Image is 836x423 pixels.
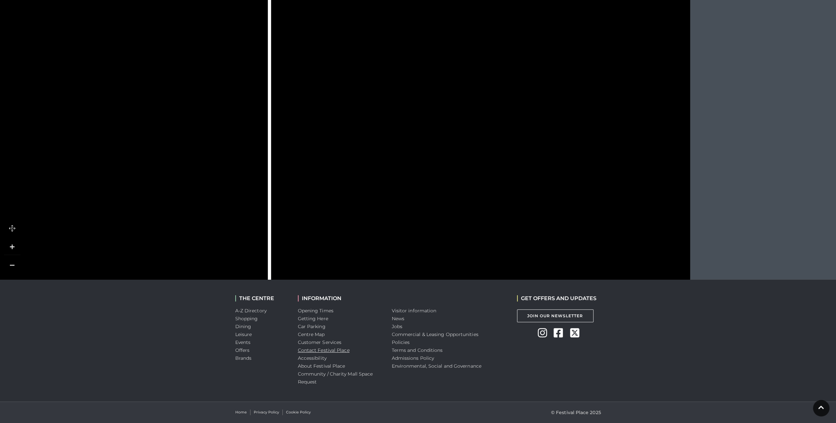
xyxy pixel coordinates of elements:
[298,324,326,329] a: Car Parking
[235,409,247,415] a: Home
[298,339,342,345] a: Customer Services
[392,316,404,322] a: News
[298,316,328,322] a: Getting Here
[517,309,593,322] a: Join Our Newsletter
[235,308,267,314] a: A-Z Directory
[392,324,402,329] a: Jobs
[551,409,601,416] p: © Festival Place 2025
[392,363,481,369] a: Environmental, Social and Governance
[392,355,434,361] a: Admissions Policy
[235,295,288,301] h2: THE CENTRE
[392,339,410,345] a: Policies
[298,355,327,361] a: Accessibility
[392,308,437,314] a: Visitor information
[298,295,382,301] h2: INFORMATION
[298,308,333,314] a: Opening Times
[235,316,258,322] a: Shopping
[517,295,596,301] h2: GET OFFERS AND UPDATES
[392,331,478,337] a: Commercial & Leasing Opportunities
[254,409,279,415] a: Privacy Policy
[392,347,443,353] a: Terms and Conditions
[235,339,251,345] a: Events
[235,355,252,361] a: Brands
[298,371,373,385] a: Community / Charity Mall Space Request
[298,331,325,337] a: Centre Map
[298,363,345,369] a: About Festival Place
[298,347,350,353] a: Contact Festival Place
[235,331,252,337] a: Leisure
[235,347,250,353] a: Offers
[286,409,311,415] a: Cookie Policy
[235,324,251,329] a: Dining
